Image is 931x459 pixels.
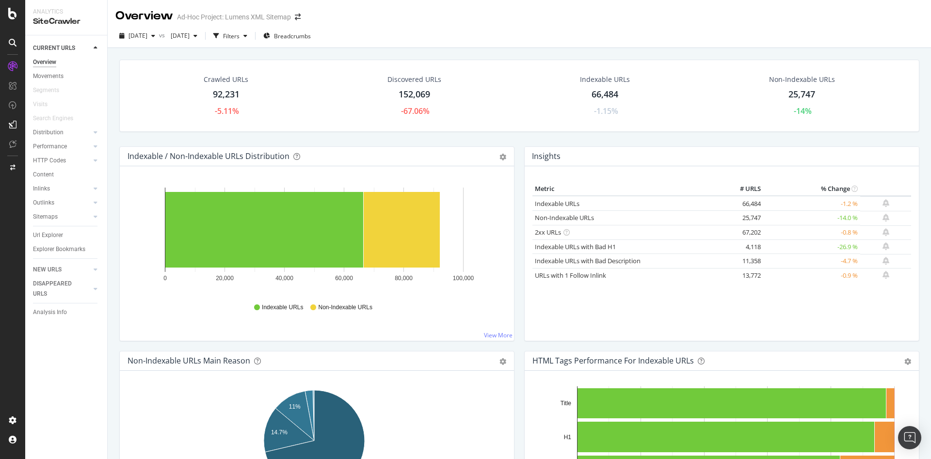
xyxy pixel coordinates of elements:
div: Filters [223,32,240,40]
a: HTTP Codes [33,156,91,166]
a: Inlinks [33,184,91,194]
span: Non-Indexable URLs [318,303,372,312]
div: Content [33,170,54,180]
div: DISAPPEARED URLS [33,279,82,299]
div: Analysis Info [33,307,67,317]
text: 60,000 [335,275,353,282]
a: Content [33,170,100,180]
a: Explorer Bookmarks [33,244,100,254]
div: NEW URLS [33,265,62,275]
div: Non-Indexable URLs Main Reason [128,356,250,365]
a: Search Engines [33,113,83,124]
th: % Change [763,182,860,196]
div: Visits [33,99,48,110]
text: 80,000 [395,275,413,282]
div: bell-plus [883,228,889,236]
a: Movements [33,71,100,81]
div: 92,231 [213,88,240,101]
div: Performance [33,142,67,152]
a: 2xx URLs [535,228,561,237]
a: Analysis Info [33,307,100,317]
div: Search Engines [33,113,73,124]
td: -26.9 % [763,239,860,254]
text: H1 [564,434,572,441]
td: -0.9 % [763,268,860,283]
text: 40,000 [275,275,293,282]
a: NEW URLS [33,265,91,275]
a: Performance [33,142,91,152]
a: Distribution [33,127,91,138]
div: 152,069 [399,88,430,101]
span: 2025 Jul. 3rd [167,32,190,40]
a: CURRENT URLS [33,43,91,53]
td: -1.2 % [763,196,860,211]
span: 2025 Sep. 12th [128,32,147,40]
div: arrow-right-arrow-left [295,14,301,20]
div: -14% [794,106,812,117]
a: Segments [33,85,69,95]
span: Indexable URLs [262,303,303,312]
div: 25,747 [788,88,815,101]
td: -14.0 % [763,211,860,225]
div: Segments [33,85,59,95]
div: Overview [33,57,56,67]
a: DISAPPEARED URLS [33,279,91,299]
div: gear [499,358,506,365]
a: Indexable URLs with Bad Description [535,256,641,265]
div: Crawled URLs [204,75,248,84]
div: Explorer Bookmarks [33,244,85,254]
button: [DATE] [167,28,201,44]
td: 13,772 [724,268,763,283]
a: Sitemaps [33,212,91,222]
text: 20,000 [216,275,234,282]
div: Non-Indexable URLs [769,75,835,84]
text: 11% [289,403,301,410]
div: Ad-Hoc Project: Lumens XML Sitemap [177,12,291,22]
div: Sitemaps [33,212,58,222]
div: SiteCrawler [33,16,99,27]
div: gear [904,358,911,365]
div: Outlinks [33,198,54,208]
div: Overview [115,8,173,24]
td: -0.8 % [763,225,860,240]
text: 14.7% [271,429,288,436]
div: bell-plus [883,199,889,207]
svg: A chart. [128,182,501,294]
td: 11,358 [724,254,763,269]
div: bell-plus [883,214,889,222]
a: Non-Indexable URLs [535,213,594,222]
div: -1.15% [594,106,618,117]
text: 100,000 [453,275,474,282]
div: Open Intercom Messenger [898,426,921,449]
a: Outlinks [33,198,91,208]
div: 66,484 [592,88,618,101]
h4: Insights [532,150,561,163]
div: gear [499,154,506,160]
td: -4.7 % [763,254,860,269]
text: Title [561,400,572,407]
a: Visits [33,99,57,110]
a: Indexable URLs [535,199,579,208]
div: bell-plus [883,242,889,250]
button: Breadcrumbs [259,28,315,44]
button: Filters [209,28,251,44]
td: 4,118 [724,239,763,254]
div: Indexable URLs [580,75,630,84]
a: Url Explorer [33,230,100,240]
div: Distribution [33,127,64,138]
text: 0 [163,275,167,282]
th: Metric [532,182,724,196]
div: Movements [33,71,64,81]
div: Inlinks [33,184,50,194]
div: HTML Tags Performance for Indexable URLs [532,356,694,365]
div: Analytics [33,8,99,16]
div: Indexable / Non-Indexable URLs Distribution [128,151,289,161]
div: bell-plus [883,271,889,279]
div: HTTP Codes [33,156,66,166]
div: CURRENT URLS [33,43,75,53]
span: Breadcrumbs [274,32,311,40]
div: Discovered URLs [387,75,441,84]
a: View More [484,331,513,339]
th: # URLS [724,182,763,196]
